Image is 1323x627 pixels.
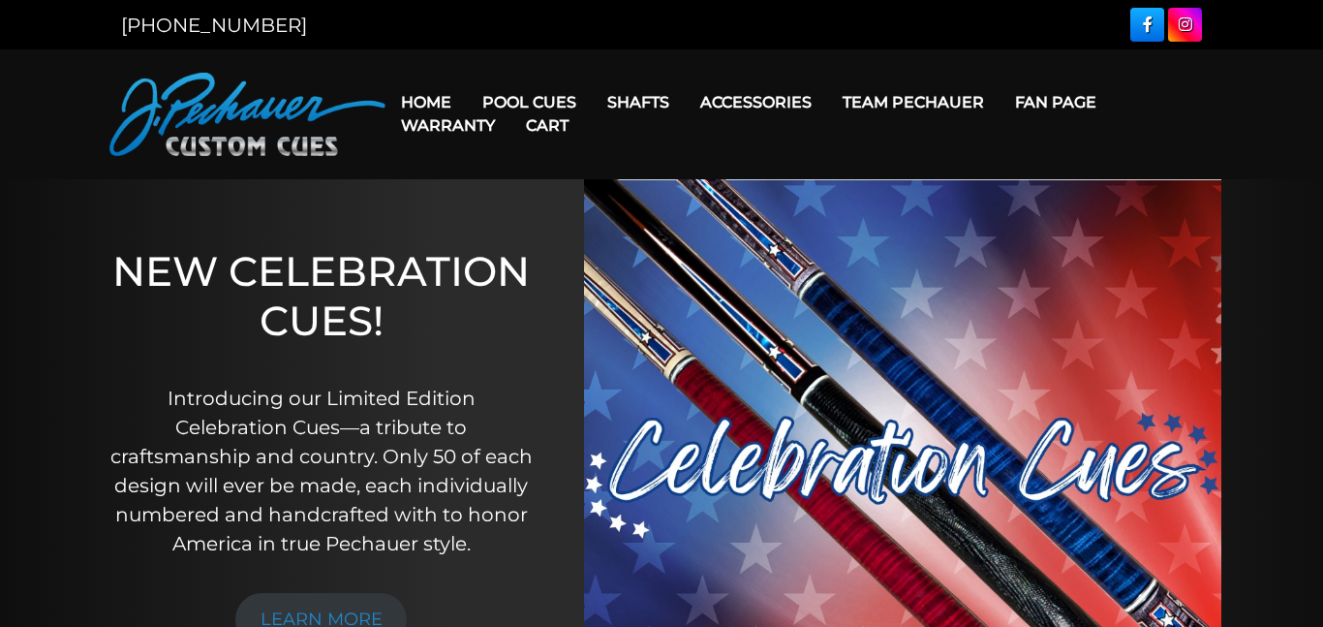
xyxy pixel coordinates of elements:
[109,73,385,156] img: Pechauer Custom Cues
[108,247,533,357] h1: NEW CELEBRATION CUES!
[592,78,685,127] a: Shafts
[121,14,307,37] a: [PHONE_NUMBER]
[385,78,467,127] a: Home
[108,384,533,558] p: Introducing our Limited Edition Celebration Cues—a tribute to craftsmanship and country. Only 50 ...
[467,78,592,127] a: Pool Cues
[385,101,510,150] a: Warranty
[827,78,1000,127] a: Team Pechauer
[510,101,584,150] a: Cart
[685,78,827,127] a: Accessories
[1000,78,1112,127] a: Fan Page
